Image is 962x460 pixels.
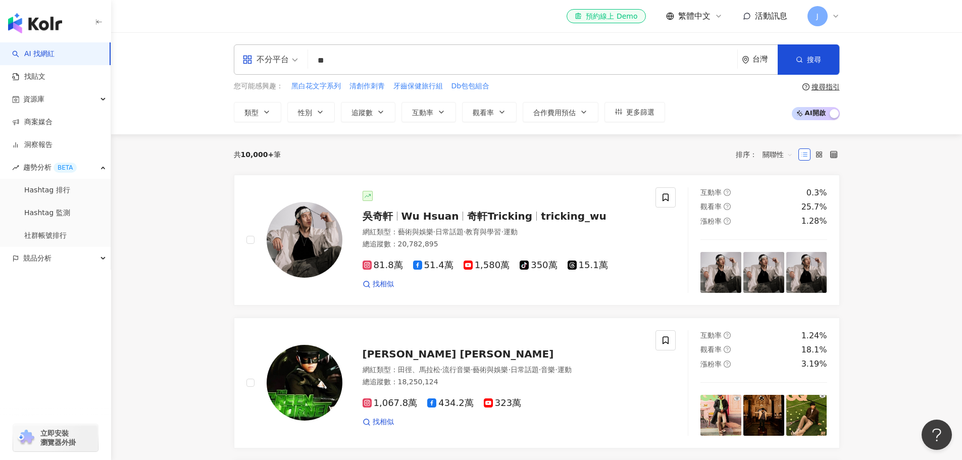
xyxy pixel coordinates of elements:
[752,55,778,64] div: 台灣
[511,366,539,374] span: 日常話題
[393,81,443,92] button: 牙齒保健旅行組
[801,344,827,355] div: 18.1%
[13,424,98,451] a: chrome extension立即安裝 瀏覽器外掛
[462,102,517,122] button: 觀看率
[451,81,490,91] span: Db包包組合
[724,218,731,225] span: question-circle
[40,429,76,447] span: 立即安裝 瀏覽器外掛
[724,189,731,196] span: question-circle
[267,345,342,421] img: KOL Avatar
[724,346,731,353] span: question-circle
[700,202,722,211] span: 觀看率
[558,366,572,374] span: 運動
[451,81,490,92] button: Db包包組合
[604,102,665,122] button: 更多篩選
[700,188,722,196] span: 互動率
[234,150,281,159] div: 共 筆
[473,109,494,117] span: 觀看率
[471,366,473,374] span: ·
[363,239,644,249] div: 總追蹤數 ： 20,782,895
[433,228,435,236] span: ·
[401,210,459,222] span: Wu Hsuan
[23,247,52,270] span: 競品分析
[802,83,809,90] span: question-circle
[466,228,501,236] span: 教育與學習
[398,366,440,374] span: 田徑、馬拉松
[54,163,77,173] div: BETA
[626,108,654,116] span: 更多篩選
[363,210,393,222] span: 吳奇軒
[363,365,644,375] div: 網紅類型 ：
[700,360,722,368] span: 漲粉率
[786,252,827,293] img: post-image
[816,11,818,22] span: J
[700,331,722,339] span: 互動率
[523,102,598,122] button: 合作費用預估
[700,395,741,436] img: post-image
[412,109,433,117] span: 互動率
[241,150,274,159] span: 10,000+
[363,348,554,360] span: [PERSON_NAME] [PERSON_NAME]
[724,203,731,210] span: question-circle
[363,260,403,271] span: 81.8萬
[743,395,784,436] img: post-image
[541,210,606,222] span: tricking_wu
[464,260,510,271] span: 1,580萬
[807,56,821,64] span: 搜尋
[23,88,44,111] span: 資源庫
[533,109,576,117] span: 合作費用預估
[700,252,741,293] img: post-image
[242,52,289,68] div: 不分平台
[755,11,787,21] span: 活動訊息
[786,395,827,436] img: post-image
[806,187,827,198] div: 0.3%
[242,55,252,65] span: appstore
[244,109,259,117] span: 類型
[298,109,312,117] span: 性別
[678,11,711,22] span: 繁體中文
[801,216,827,227] div: 1.28%
[541,366,555,374] span: 音樂
[508,366,510,374] span: ·
[341,102,395,122] button: 追蹤數
[291,81,341,91] span: 黑白花文字系列
[24,208,70,218] a: Hashtag 監測
[8,13,62,33] img: logo
[234,318,840,448] a: KOL Avatar[PERSON_NAME] [PERSON_NAME]網紅類型：田徑、馬拉松·流行音樂·藝術與娛樂·日常話題·音樂·運動總追蹤數：18,250,1241,067.8萬434....
[442,366,471,374] span: 流行音樂
[501,228,503,236] span: ·
[484,398,521,408] span: 323萬
[16,430,36,446] img: chrome extension
[24,231,67,241] a: 社群帳號排行
[435,228,464,236] span: 日常話題
[393,81,443,91] span: 牙齒保健旅行組
[23,156,77,179] span: 趨勢分析
[700,345,722,353] span: 觀看率
[401,102,456,122] button: 互動率
[467,210,532,222] span: 奇軒Tricking
[291,81,341,92] button: 黑白花文字系列
[363,398,418,408] span: 1,067.8萬
[12,140,53,150] a: 洞察報告
[363,417,394,427] a: 找相似
[724,361,731,368] span: question-circle
[473,366,508,374] span: 藝術與娛樂
[413,260,453,271] span: 51.4萬
[234,175,840,305] a: KOL Avatar吳奇軒Wu Hsuan奇軒Trickingtricking_wu網紅類型：藝術與娛樂·日常話題·教育與學習·運動總追蹤數：20,782,89581.8萬51.4萬1,580萬...
[801,330,827,341] div: 1.24%
[373,279,394,289] span: 找相似
[363,377,644,387] div: 總追蹤數 ： 18,250,124
[742,56,749,64] span: environment
[267,202,342,278] img: KOL Avatar
[700,217,722,225] span: 漲粉率
[440,366,442,374] span: ·
[568,260,608,271] span: 15.1萬
[349,81,385,92] button: 清創作刺青
[234,102,281,122] button: 類型
[12,117,53,127] a: 商案媒合
[12,72,45,82] a: 找貼文
[24,185,70,195] a: Hashtag 排行
[778,44,839,75] button: 搜尋
[520,260,557,271] span: 350萬
[567,9,645,23] a: 預約線上 Demo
